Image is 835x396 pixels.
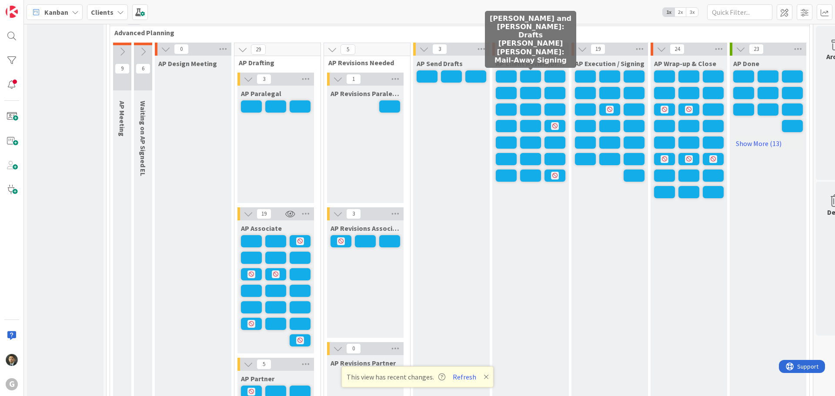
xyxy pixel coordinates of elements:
span: 19 [257,209,271,219]
span: 24 [670,44,685,54]
span: 3 [432,44,447,54]
span: This view has recent changes. [347,372,445,382]
span: 23 [749,44,764,54]
a: Show More (13) [733,136,803,150]
span: 0 [346,343,361,354]
span: 9 [115,63,130,74]
h5: [PERSON_NAME] and [PERSON_NAME]: Drafts [PERSON_NAME] [PERSON_NAME]: Mail-Away Signing [488,14,573,64]
span: 1x [663,8,675,17]
span: Support [18,1,40,12]
span: 5 [341,44,355,55]
span: AP Meeting [118,101,127,136]
span: 1 [346,74,361,84]
span: 3 [257,74,271,84]
span: 29 [251,44,266,55]
div: G [6,378,18,390]
span: AP Execution / Signing [575,59,645,68]
span: AP Revisions Associate [331,224,400,233]
span: AP Drafting [239,58,310,67]
span: AP Paralegal [241,89,281,98]
span: AP Send Drafts [417,59,463,68]
img: Visit kanbanzone.com [6,6,18,18]
span: AP Design Meeting [158,59,217,68]
span: AP Revisions Paralegal [331,89,400,98]
span: 0 [174,44,189,54]
img: CG [6,354,18,366]
span: AP Done [733,59,759,68]
input: Quick Filter... [707,4,772,20]
span: 5 [257,359,271,369]
span: 2x [675,8,686,17]
span: AP Partner [241,374,274,383]
button: Refresh [450,371,479,383]
span: 6 [136,63,150,74]
span: 3x [686,8,698,17]
span: AP Associate [241,224,282,233]
span: AP Revisions Partner [331,359,396,367]
span: AP Wrap-up & Close [654,59,716,68]
span: Advanced Planning [114,28,798,37]
span: 19 [591,44,605,54]
span: AP Revisions Needed [328,58,399,67]
b: Clients [91,8,114,17]
span: 3 [346,209,361,219]
span: Waiting on AP Signed EL [139,101,147,176]
span: Kanban [44,7,68,17]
